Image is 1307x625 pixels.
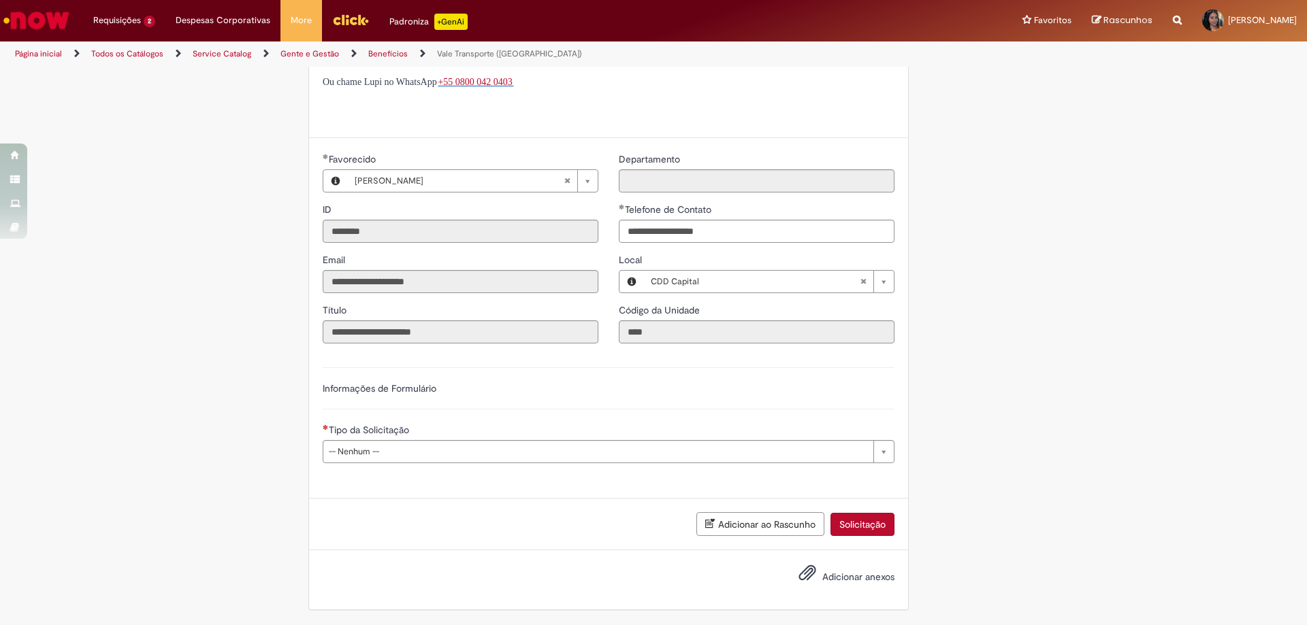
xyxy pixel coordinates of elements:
span: Requisições [93,14,141,27]
span: Obrigatório Preenchido [323,154,329,159]
span: Favoritos [1034,14,1071,27]
ul: Trilhas de página [10,41,861,67]
label: Somente leitura - ID [323,203,334,216]
label: Informações de Formulário [323,382,436,394]
span: 2 [144,16,155,27]
abbr: Limpar campo Favorecido [557,170,577,192]
button: Adicionar anexos [795,560,820,592]
a: Benefícios [368,48,408,59]
span: Telefone de Contato [625,203,714,216]
span: Somente leitura - Título [323,304,349,316]
span: +55 0800 042 0403 [438,77,512,87]
a: Todos os Catálogos [91,48,163,59]
span: CDD Capital [651,271,860,292]
div: Padroniza [389,14,468,30]
a: +55 0800 042 0403 [438,75,513,87]
span: Necessários [323,424,329,430]
a: CDD CapitalLimpar campo Local [644,271,894,292]
input: Departamento [619,169,894,192]
span: -- Nenhum -- [329,441,867,462]
button: Adicionar ao Rascunho [696,512,824,536]
span: Rascunhos [1103,14,1152,27]
span: Somente leitura - Código da Unidade [619,304,703,316]
span: Obrigatório Preenchido [619,204,625,209]
span: Adicionar anexos [822,571,894,583]
label: Somente leitura - Código da Unidade [619,303,703,317]
a: Rascunhos [1092,14,1152,27]
span: Somente leitura - Email [323,254,348,266]
input: Título [323,320,598,343]
a: Vale Transporte ([GEOGRAPHIC_DATA]) [437,48,582,59]
button: Local, Visualizar este registro CDD Capital [619,271,644,292]
input: Email [323,270,598,293]
a: [PERSON_NAME]Limpar campo Favorecido [348,170,598,192]
span: Local [619,254,645,266]
input: Código da Unidade [619,320,894,343]
button: Solicitação [830,513,894,536]
input: ID [323,220,598,243]
span: Despesas Corporativas [176,14,270,27]
img: click_logo_yellow_360x200.png [332,10,369,30]
a: Service Catalog [193,48,251,59]
p: +GenAi [434,14,468,30]
label: Somente leitura - Departamento [619,152,683,166]
span: More [291,14,312,27]
span: [PERSON_NAME] [1228,14,1297,26]
span: Ou chame Lupi no WhatsApp [323,77,437,87]
label: Somente leitura - Email [323,253,348,267]
span: Tipo da Solicitação [329,424,412,436]
a: Página inicial [15,48,62,59]
img: ServiceNow [1,7,71,34]
span: [PERSON_NAME] [355,170,564,192]
abbr: Limpar campo Local [853,271,873,292]
button: Favorecido, Visualizar este registro Sofia Da Silveira Chagas [323,170,348,192]
span: Necessários - Favorecido [329,153,378,165]
span: Somente leitura - Departamento [619,153,683,165]
a: Gente e Gestão [280,48,339,59]
label: Somente leitura - Título [323,303,349,317]
input: Telefone de Contato [619,220,894,243]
